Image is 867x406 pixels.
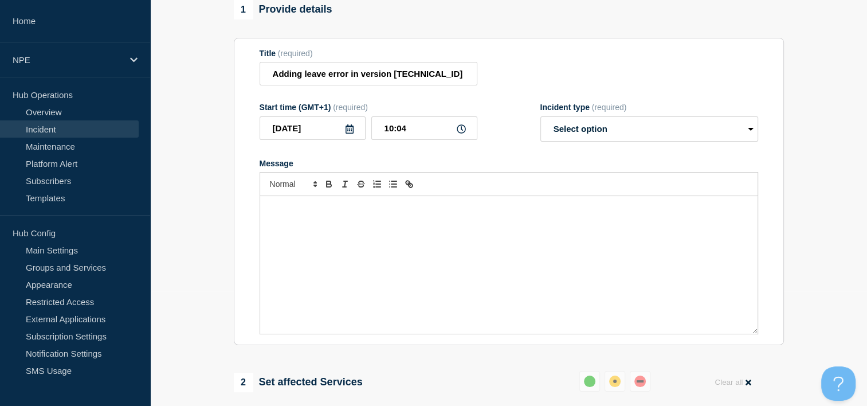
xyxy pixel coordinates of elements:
button: Toggle ordered list [369,177,385,191]
button: Toggle bulleted list [385,177,401,191]
input: HH:MM [371,116,477,140]
button: Toggle strikethrough text [353,177,369,191]
span: 2 [234,373,253,392]
div: Start time (GMT+1) [260,103,477,112]
button: Toggle link [401,177,417,191]
span: (required) [333,103,368,112]
input: YYYY-MM-DD [260,116,366,140]
span: Font size [265,177,321,191]
div: Incident type [540,103,758,112]
input: Title [260,62,477,85]
button: Toggle italic text [337,177,353,191]
div: Message [260,159,758,168]
div: down [634,376,646,387]
p: NPE [13,55,123,65]
iframe: Help Scout Beacon - Open [821,366,856,401]
button: Toggle bold text [321,177,337,191]
div: Message [260,196,758,334]
span: (required) [278,49,313,58]
button: Clear all [708,371,758,393]
div: Title [260,49,477,58]
button: affected [605,371,625,392]
button: up [579,371,600,392]
div: up [584,376,595,387]
div: affected [609,376,621,387]
div: Set affected Services [234,373,363,392]
span: (required) [592,103,627,112]
button: down [630,371,650,392]
select: Incident type [540,116,758,142]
